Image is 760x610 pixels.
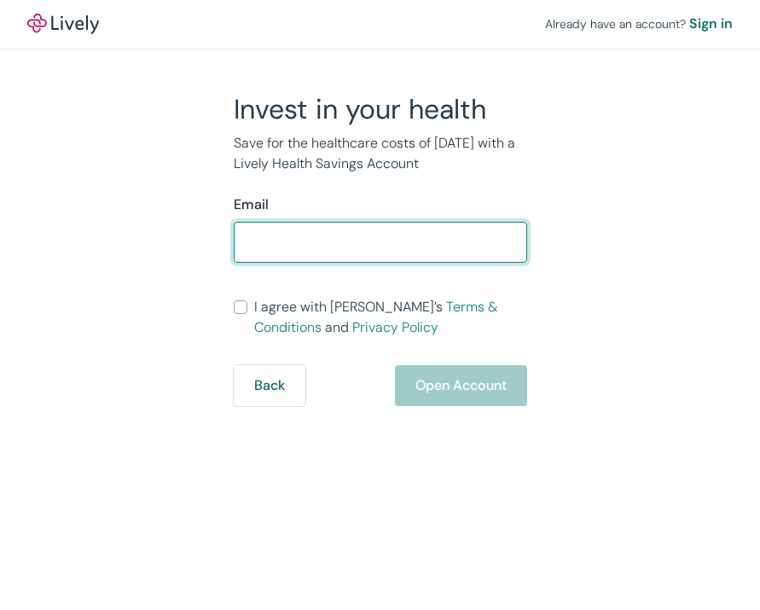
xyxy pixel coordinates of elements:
img: Lively [27,14,99,34]
button: Back [234,365,305,406]
span: I agree with [PERSON_NAME]’s and [254,297,527,338]
label: Email [234,195,269,215]
p: Save for the healthcare costs of [DATE] with a Lively Health Savings Account [234,133,527,174]
div: Already have an account? [545,14,733,34]
a: LivelyLively [27,14,99,34]
h2: Invest in your health [234,92,527,126]
a: Sign in [689,14,733,34]
a: Privacy Policy [352,318,438,336]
